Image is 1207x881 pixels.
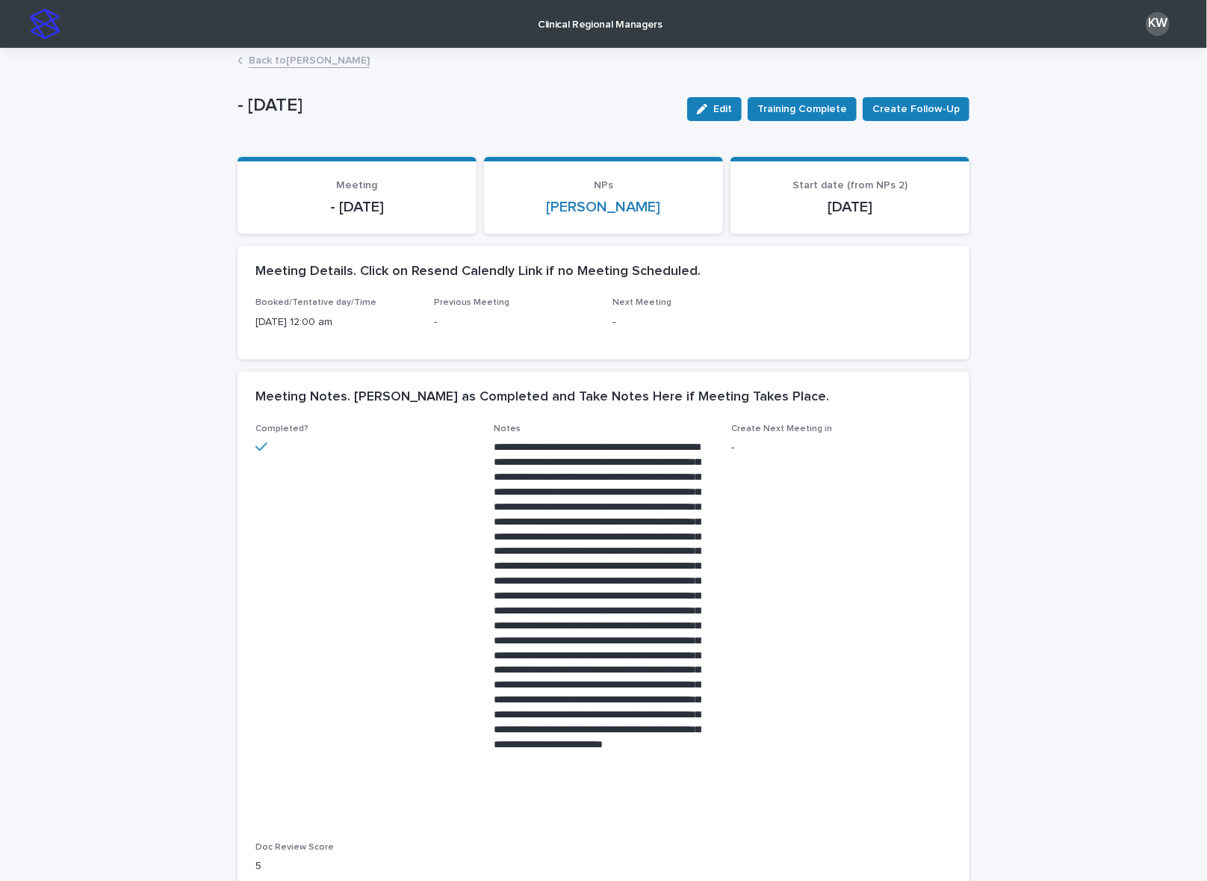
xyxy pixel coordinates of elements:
[547,198,661,216] a: [PERSON_NAME]
[238,95,675,117] p: - [DATE]
[255,424,308,433] span: Completed?
[255,859,476,874] p: 5
[30,9,60,39] img: stacker-logo-s-only.png
[255,315,416,330] p: [DATE] 12:00 am
[863,97,969,121] button: Create Follow-Up
[249,51,370,68] a: Back to[PERSON_NAME]
[255,198,459,216] p: - [DATE]
[731,424,832,433] span: Create Next Meeting in
[434,298,509,307] span: Previous Meeting
[757,102,847,117] span: Training Complete
[687,97,742,121] button: Edit
[337,180,378,191] span: Meeting
[872,102,960,117] span: Create Follow-Up
[748,97,857,121] button: Training Complete
[255,298,376,307] span: Booked/Tentative day/Time
[255,389,829,406] h2: Meeting Notes. [PERSON_NAME] as Completed and Take Notes Here if Meeting Takes Place.
[612,315,773,330] p: -
[255,843,334,852] span: Doc Review Score
[494,424,521,433] span: Notes
[713,104,732,114] span: Edit
[1146,12,1170,36] div: KW
[594,180,613,191] span: NPs
[731,440,952,456] p: -
[792,180,907,191] span: Start date (from NPs 2)
[748,198,952,216] p: [DATE]
[434,315,595,330] p: -
[255,264,701,280] h2: Meeting Details. Click on Resend Calendly Link if no Meeting Scheduled.
[612,298,671,307] span: Next Meeting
